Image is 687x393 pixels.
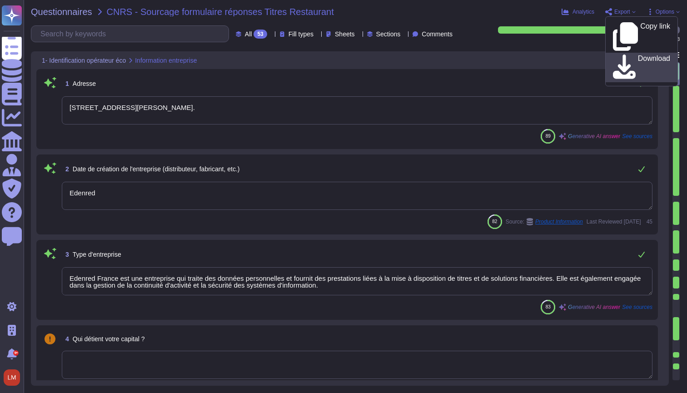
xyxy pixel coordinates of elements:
[13,350,19,356] div: 9+
[245,31,252,37] span: All
[73,251,121,258] span: Type d'entreprise
[606,53,677,82] a: Download
[289,31,314,37] span: Fill types
[36,26,229,42] input: Search by keywords
[31,7,92,16] span: Questionnaires
[640,23,670,51] p: Copy link
[2,368,26,388] button: user
[422,31,453,37] span: Comments
[492,219,497,224] span: 82
[656,9,674,15] span: Options
[568,304,620,310] span: Generative AI answer
[622,134,652,139] span: See sources
[62,80,69,87] span: 1
[73,80,96,87] span: Adresse
[506,218,583,225] span: Source:
[62,251,69,258] span: 3
[107,7,334,16] span: CNRS - Sourcage formulaire réponses Titres Restaurant
[62,182,652,210] textarea: Edenred
[638,55,670,80] p: Download
[4,369,20,386] img: user
[62,96,652,124] textarea: [STREET_ADDRESS][PERSON_NAME].
[606,20,677,53] a: Copy link
[73,165,240,173] span: Date de création de l'entreprise (distributeur, fabricant, etc.)
[535,219,583,224] span: Product Information
[572,9,594,15] span: Analytics
[254,30,267,39] div: 53
[335,31,355,37] span: Sheets
[546,304,551,309] span: 83
[562,8,594,15] button: Analytics
[568,134,620,139] span: Generative AI answer
[546,134,551,139] span: 89
[376,31,401,37] span: Sections
[62,267,652,295] textarea: Edenred France est une entreprise qui traite des données personnelles et fournit des prestations ...
[645,219,652,224] span: 45
[73,335,145,343] span: Qui détient votre capital ?
[62,336,69,342] span: 4
[62,166,69,172] span: 2
[614,9,630,15] span: Export
[587,219,641,224] span: Last Reviewed [DATE]
[622,304,652,310] span: See sources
